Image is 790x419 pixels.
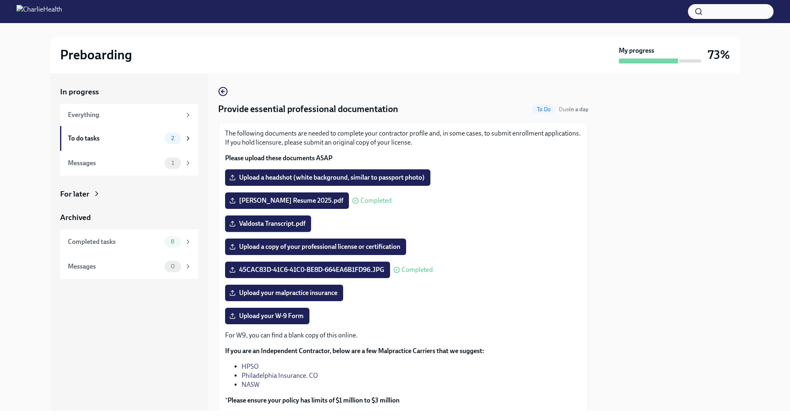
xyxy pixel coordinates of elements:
[225,192,349,209] label: [PERSON_NAME] Resume 2025.pdf
[60,47,132,63] h2: Preboarding
[708,47,730,62] h3: 73%
[231,197,343,205] span: [PERSON_NAME] Resume 2025.pdf
[231,243,400,251] span: Upload a copy of your professional license or certification
[225,285,343,301] label: Upload your malpractice insurance
[60,151,198,176] a: Messages1
[532,106,555,112] span: To Do
[225,239,406,255] label: Upload a copy of your professional license or certification
[225,215,311,232] label: Valdosta Transcript.pdf
[231,173,425,182] span: Upload a headshot (white background, similar to passport photo)
[68,159,161,168] div: Messages
[166,263,180,269] span: 0
[242,381,260,389] a: NASW
[619,46,654,55] strong: My progress
[166,135,179,141] span: 2
[231,266,384,274] span: 45CAC83D-41C6-41C0-BE8D-664EA6B1FD96.JPG
[218,103,398,115] h4: Provide essential professional documentation
[225,169,430,186] label: Upload a headshot (white background, similar to passport photo)
[225,154,332,162] strong: Please upload these documents ASAP
[228,396,400,404] strong: Please ensure your policy has limits of $1 million to $3 million
[68,262,161,271] div: Messages
[60,229,198,254] a: Completed tasks8
[60,189,89,199] div: For later
[167,160,179,166] span: 1
[242,372,318,379] a: Philadelphia Insurance. CO
[60,212,198,223] a: Archived
[225,331,581,340] p: For W9, you can find a blank copy of this online.
[225,129,581,147] p: The following documents are needed to complete your contractor profile and, in some cases, to sub...
[60,87,198,97] a: In progress
[225,262,390,278] label: 45CAC83D-41C6-41C0-BE8D-664EA6B1FD96.JPG
[60,104,198,126] a: Everything
[225,347,484,355] strong: If you are an Independent Contractor, below are a few Malpractice Carriers that we suggest:
[231,312,304,320] span: Upload your W-9 Form
[68,237,161,246] div: Completed tasks
[569,106,588,113] strong: in a day
[68,134,161,143] div: To do tasks
[166,239,179,245] span: 8
[60,254,198,279] a: Messages0
[225,308,309,324] label: Upload your W-9 Form
[360,197,392,204] span: Completed
[402,267,433,273] span: Completed
[231,220,305,228] span: Valdosta Transcript.pdf
[242,363,259,370] a: HPSO
[559,106,588,113] span: Due
[559,105,588,113] span: September 2nd, 2025 09:00
[231,289,337,297] span: Upload your malpractice insurance
[68,110,181,119] div: Everything
[60,189,198,199] a: For later
[16,5,62,18] img: CharlieHealth
[60,126,198,151] a: To do tasks2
